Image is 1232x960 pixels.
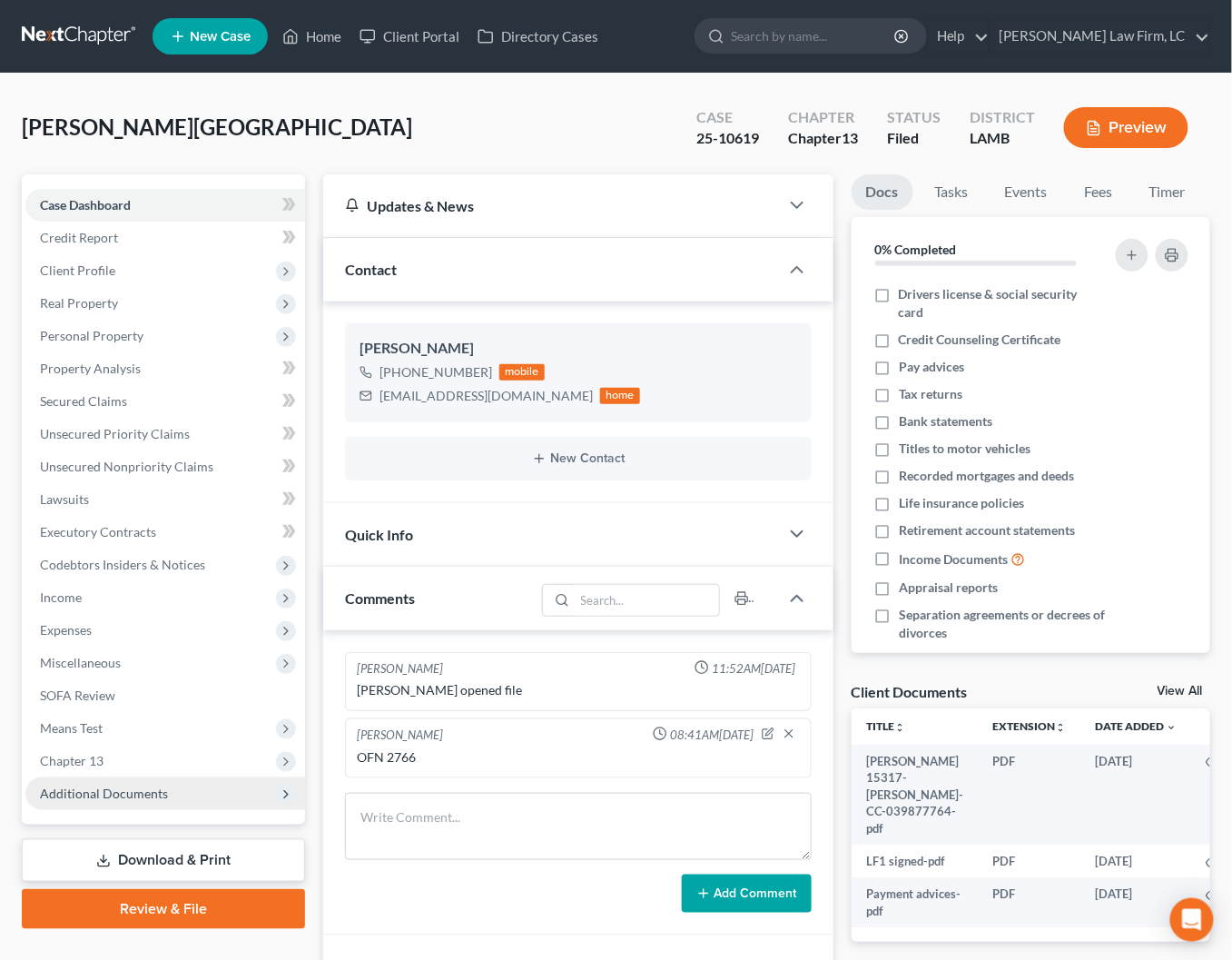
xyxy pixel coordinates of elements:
[40,361,141,376] span: Property Analysis
[1069,174,1128,210] a: Fees
[40,262,115,278] span: Client Profile
[1080,745,1191,845] td: [DATE]
[25,483,305,516] a: Lawsuits
[40,393,127,409] span: Secured Claims
[899,285,1105,322] span: Drivers license & social security card
[899,550,1008,569] span: Income Documents
[682,875,812,913] button: Add Comment
[379,387,593,405] div: [EMAIL_ADDRESS][DOMAIN_NAME]
[866,719,905,733] a: Titleunfold_more
[468,20,607,53] a: Directory Cases
[25,385,305,418] a: Secured Claims
[40,197,131,213] span: Case Dashboard
[875,242,957,257] strong: 0% Completed
[40,295,118,311] span: Real Property
[40,688,115,703] span: SOFA Review
[1135,174,1200,210] a: Timer
[25,450,305,483] a: Unsecured Nonpriority Claims
[40,720,103,736] span: Means Test
[899,440,1030,458] span: Titles to motor vehicles
[696,107,759,128] div: Case
[1158,685,1203,698] a: View All
[992,719,1066,733] a: Extensionunfold_more
[1170,898,1214,942] div: Open Intercom Messenger
[899,358,964,376] span: Pay advices
[978,877,1080,927] td: PDF
[273,20,350,53] a: Home
[22,889,305,929] a: Review & File
[899,412,992,431] span: Bank statements
[600,388,640,404] div: home
[360,338,796,360] div: [PERSON_NAME]
[899,467,1074,485] span: Recorded mortgages and deeds
[499,364,545,381] div: mobile
[1080,845,1191,877] td: [DATE]
[852,845,978,877] td: LF1 signed-pdf
[899,494,1024,512] span: Life insurance policies
[852,174,913,210] a: Docs
[345,589,415,607] span: Comments
[788,107,858,128] div: Chapter
[991,174,1062,210] a: Events
[345,526,413,543] span: Quick Info
[1064,107,1188,148] button: Preview
[357,727,443,745] div: [PERSON_NAME]
[350,20,468,53] a: Client Portal
[852,745,978,845] td: [PERSON_NAME] 15317-[PERSON_NAME]-CC-039877764-pdf
[899,606,1105,642] span: Separation agreements or decrees of divorces
[1166,722,1177,733] i: expand_more
[40,622,92,638] span: Expenses
[713,660,796,678] span: 11:52AM[DATE]
[40,786,168,801] span: Additional Documents
[345,261,397,278] span: Contact
[1095,719,1177,733] a: Date Added expand_more
[25,679,305,712] a: SOFA Review
[928,20,989,53] a: Help
[40,459,213,474] span: Unsecured Nonpriority Claims
[40,491,89,507] span: Lawsuits
[1080,877,1191,927] td: [DATE]
[1055,722,1066,733] i: unfold_more
[25,352,305,385] a: Property Analysis
[575,585,719,616] input: Search...
[921,174,983,210] a: Tasks
[25,516,305,549] a: Executory Contracts
[991,20,1209,53] a: [PERSON_NAME] Law Firm, LC
[22,839,305,882] a: Download & Print
[842,129,858,146] span: 13
[899,579,998,597] span: Appraisal reports
[25,189,305,222] a: Case Dashboard
[379,363,492,381] div: [PHONE_NUMBER]
[357,681,799,699] div: [PERSON_NAME] opened file
[357,660,443,678] div: [PERSON_NAME]
[40,426,190,441] span: Unsecured Priority Claims
[345,196,756,215] div: Updates & News
[22,114,412,140] span: [PERSON_NAME][GEOGRAPHIC_DATA]
[40,557,205,572] span: Codebtors Insiders & Notices
[40,524,156,539] span: Executory Contracts
[25,222,305,254] a: Credit Report
[40,328,143,343] span: Personal Property
[788,128,858,149] div: Chapter
[40,230,118,245] span: Credit Report
[360,451,796,466] button: New Contact
[40,753,103,768] span: Chapter 13
[40,655,121,670] span: Miscellaneous
[899,385,962,403] span: Tax returns
[899,331,1061,349] span: Credit Counseling Certificate
[696,128,759,149] div: 25-10619
[978,745,1080,845] td: PDF
[852,682,968,701] div: Client Documents
[887,128,941,149] div: Filed
[970,107,1035,128] div: District
[25,418,305,450] a: Unsecured Priority Claims
[357,748,799,767] div: OFN 2766
[970,128,1035,149] div: LAMB
[731,19,897,53] input: Search by name...
[978,845,1080,877] td: PDF
[887,107,941,128] div: Status
[852,877,978,927] td: Payment advices-pdf
[190,30,251,44] span: New Case
[40,589,82,605] span: Income
[899,521,1075,539] span: Retirement account statements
